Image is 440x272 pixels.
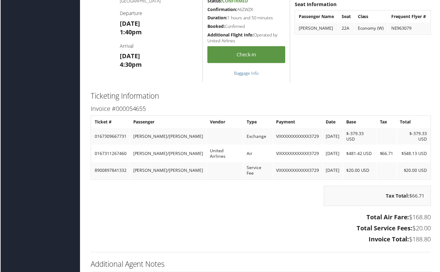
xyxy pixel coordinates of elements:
[344,163,377,179] td: $20.00 USD
[274,145,323,162] td: VIXXXXXXXXXXXX3729
[295,1,337,8] strong: Seat Information
[119,60,142,69] strong: 4:30pm
[91,163,129,179] td: 8900897841332
[91,145,129,162] td: 0167311267460
[207,23,286,29] h5: Confirmed
[398,128,431,145] td: $-379.33 USD
[244,128,273,145] td: Exchange
[207,6,286,13] h5: A6ZWZK
[344,117,377,128] th: Base
[339,23,355,34] td: 22A
[386,193,410,200] strong: Tax Total:
[377,145,397,162] td: $66.71
[244,117,273,128] th: Type
[296,23,338,34] td: [PERSON_NAME]
[244,145,273,162] td: Air
[367,213,410,222] strong: Total Air Fare:
[344,128,377,145] td: $-379.33 USD
[90,213,432,222] h3: $168.80
[130,163,206,179] td: [PERSON_NAME]/[PERSON_NAME]
[389,23,431,34] td: NE963079
[355,11,388,22] th: Class
[274,163,323,179] td: VIXXXXXXXXXXXX3729
[91,117,129,128] th: Ticket #
[119,10,198,17] h4: Departure
[398,163,431,179] td: $20.00 USD
[323,145,343,162] td: [DATE]
[91,128,129,145] td: 0167309667731
[207,32,254,38] strong: Additional Flight Info:
[130,117,206,128] th: Passenger
[244,163,273,179] td: Service Fee
[90,236,432,244] h3: $188.80
[207,117,243,128] th: Vendor
[207,32,286,44] h5: Operated by United Airlines
[90,91,432,101] h2: Ticketing Information
[323,128,343,145] td: [DATE]
[369,236,410,244] strong: Invoice Total:
[274,128,323,145] td: VIXXXXXXXXXXXX3729
[274,117,323,128] th: Payment
[207,23,225,29] strong: Booked:
[324,186,432,206] div: $66.71
[234,70,259,76] a: Baggage Info
[296,11,338,22] th: Passenger Name
[130,145,206,162] td: [PERSON_NAME]/[PERSON_NAME]
[323,117,343,128] th: Date
[357,225,413,233] strong: Total Service Fees:
[355,23,388,34] td: Economy (W)
[377,117,397,128] th: Tax
[207,145,243,162] td: United Airlines
[398,145,431,162] td: $548.13 USD
[90,260,432,270] h2: Additional Agent Notes
[398,117,431,128] th: Total
[207,15,286,21] h5: 1 hours and 50 minutes
[207,46,286,63] a: Check-in
[119,52,140,60] strong: [DATE]
[389,11,431,22] th: Frequent Flyer #
[339,11,355,22] th: Seat
[119,19,140,28] strong: [DATE]
[207,6,237,12] strong: Confirmation:
[130,128,206,145] td: [PERSON_NAME]/[PERSON_NAME]
[119,43,198,49] h4: Arrival
[90,225,432,233] h3: $20.00
[207,15,227,21] strong: Duration:
[90,105,432,113] h3: Invoice #000054655
[119,28,142,36] strong: 1:40pm
[323,163,343,179] td: [DATE]
[344,145,377,162] td: $481.42 USD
